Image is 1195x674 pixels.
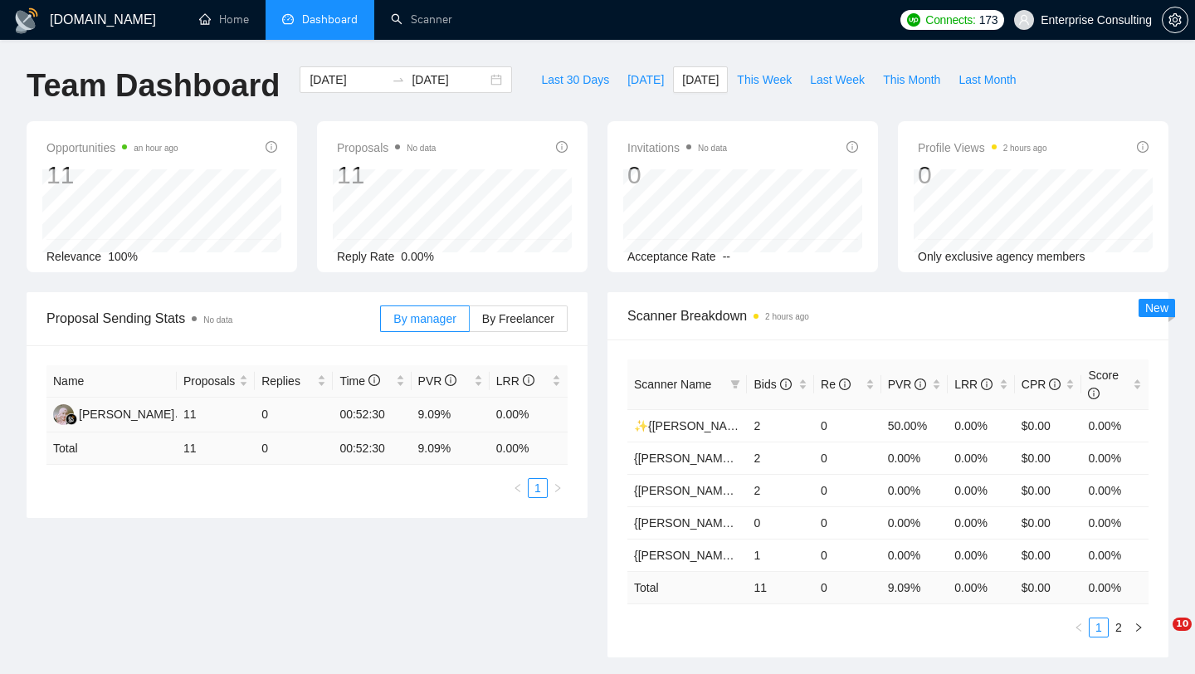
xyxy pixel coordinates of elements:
[747,442,814,474] td: 2
[401,250,434,263] span: 0.00%
[881,442,949,474] td: 0.00%
[918,138,1047,158] span: Profile Views
[723,250,730,263] span: --
[541,71,609,89] span: Last 30 Days
[634,452,880,465] a: {[PERSON_NAME]}All [PERSON_NAME] - web
[553,483,563,493] span: right
[747,409,814,442] td: 2
[337,138,436,158] span: Proposals
[418,374,457,388] span: PVR
[368,374,380,386] span: info-circle
[528,478,548,498] li: 1
[907,13,920,27] img: upwork-logo.png
[412,71,487,89] input: End date
[177,432,255,465] td: 11
[925,11,975,29] span: Connects:
[1081,571,1149,603] td: 0.00 %
[814,571,881,603] td: 0
[814,474,881,506] td: 0
[948,571,1015,603] td: 0.00 %
[255,432,333,465] td: 0
[46,159,178,191] div: 11
[13,7,40,34] img: logo
[1139,618,1178,657] iframe: Intercom live chat
[548,478,568,498] li: Next Page
[339,374,379,388] span: Time
[634,419,833,432] a: ✨{[PERSON_NAME]}Blockchain WW
[1129,618,1149,637] li: Next Page
[698,144,727,153] span: No data
[673,66,728,93] button: [DATE]
[948,539,1015,571] td: 0.00%
[883,71,940,89] span: This Month
[814,409,881,442] td: 0
[393,312,456,325] span: By manager
[1162,13,1188,27] a: setting
[627,305,1149,326] span: Scanner Breakdown
[948,442,1015,474] td: 0.00%
[46,432,177,465] td: Total
[46,138,178,158] span: Opportunities
[445,374,456,386] span: info-circle
[482,312,554,325] span: By Freelancer
[747,474,814,506] td: 2
[177,398,255,432] td: 11
[266,141,277,153] span: info-circle
[915,379,926,390] span: info-circle
[310,71,385,89] input: Start date
[255,398,333,432] td: 0
[508,478,528,498] button: left
[737,71,792,89] span: This Week
[1173,618,1192,631] span: 10
[1109,618,1129,637] li: 2
[881,506,949,539] td: 0.00%
[203,315,232,325] span: No data
[846,141,858,153] span: info-circle
[1015,409,1082,442] td: $0.00
[337,250,394,263] span: Reply Rate
[333,398,411,432] td: 00:52:30
[821,378,851,391] span: Re
[1137,141,1149,153] span: info-circle
[634,378,711,391] span: Scanner Name
[529,479,547,497] a: 1
[337,159,436,191] div: 11
[682,71,719,89] span: [DATE]
[634,549,973,562] a: {[PERSON_NAME]} React/Next.js/Node.js (Long-term, All Niches)
[954,378,993,391] span: LRR
[1081,474,1149,506] td: 0.00%
[1003,144,1047,153] time: 2 hours ago
[627,159,727,191] div: 0
[814,539,881,571] td: 0
[727,372,744,397] span: filter
[391,12,452,27] a: searchScanner
[634,516,960,530] a: {[PERSON_NAME]}Full-stack devs WW (<1 month) - pain point
[53,407,174,420] a: RH[PERSON_NAME]
[108,250,138,263] span: 100%
[282,13,294,25] span: dashboard
[1081,506,1149,539] td: 0.00%
[918,159,1047,191] div: 0
[1015,571,1082,603] td: $ 0.00
[556,141,568,153] span: info-circle
[407,144,436,153] span: No data
[1015,442,1082,474] td: $0.00
[1090,618,1108,637] a: 1
[1145,301,1168,315] span: New
[302,12,358,27] span: Dashboard
[392,73,405,86] span: to
[261,372,314,390] span: Replies
[412,432,490,465] td: 9.09 %
[1015,539,1082,571] td: $0.00
[1081,409,1149,442] td: 0.00%
[392,73,405,86] span: swap-right
[874,66,949,93] button: This Month
[1162,7,1188,33] button: setting
[728,66,801,93] button: This Week
[496,374,534,388] span: LRR
[627,71,664,89] span: [DATE]
[1074,623,1084,632] span: left
[1081,442,1149,474] td: 0.00%
[523,374,534,386] span: info-circle
[177,365,255,398] th: Proposals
